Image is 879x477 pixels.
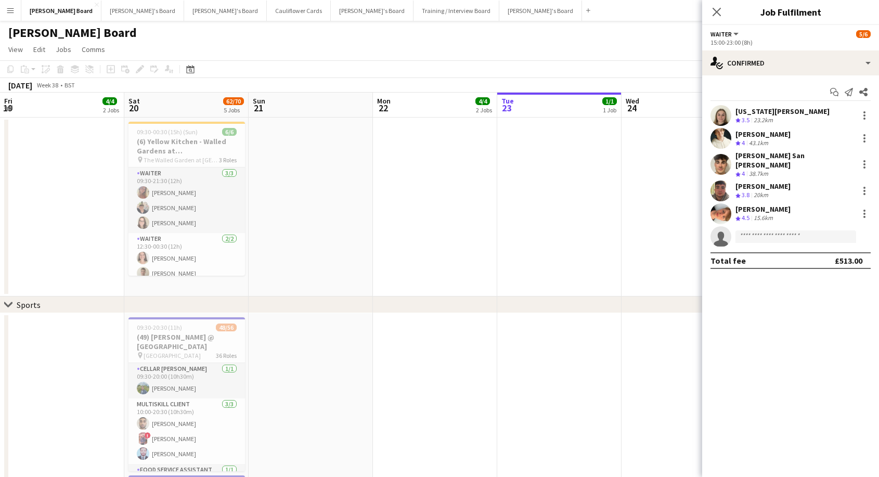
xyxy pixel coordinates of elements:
span: 4.5 [742,214,749,222]
div: 2 Jobs [476,106,492,114]
div: 5 Jobs [224,106,243,114]
span: 3.8 [742,191,749,199]
div: [US_STATE][PERSON_NAME] [735,107,830,116]
span: 6/6 [222,128,237,136]
a: Jobs [51,43,75,56]
div: [DATE] [8,80,32,91]
span: Wed [626,96,639,106]
div: Confirmed [702,50,879,75]
span: 4/4 [475,97,490,105]
button: Training / Interview Board [413,1,499,21]
app-card-role: MULTISKILL CLIENT3/310:00-20:30 (10h30m)[PERSON_NAME]![PERSON_NAME][PERSON_NAME] [128,398,245,464]
div: 23.2km [752,116,775,125]
div: 15.6km [752,214,775,223]
span: ! [145,432,151,439]
a: Edit [29,43,49,56]
span: Comms [82,45,105,54]
app-job-card: 09:30-20:30 (11h)48/56(49) [PERSON_NAME] @ [GEOGRAPHIC_DATA] [GEOGRAPHIC_DATA]36 RolesCellar [PER... [128,317,245,471]
span: 62/70 [223,97,244,105]
button: [PERSON_NAME]'s Board [499,1,582,21]
span: 23 [500,102,514,114]
span: 4 [742,139,745,147]
span: Edit [33,45,45,54]
span: View [8,45,23,54]
span: Jobs [56,45,71,54]
div: Sports [17,300,41,310]
span: 3.5 [742,116,749,124]
app-card-role: Waiter3/309:30-21:30 (12h)[PERSON_NAME][PERSON_NAME][PERSON_NAME] [128,167,245,233]
div: [PERSON_NAME] [735,204,791,214]
span: 36 Roles [216,352,237,359]
app-card-role: Cellar [PERSON_NAME]1/109:30-20:00 (10h30m)[PERSON_NAME] [128,363,245,398]
button: [PERSON_NAME] Board [21,1,101,21]
span: 09:30-00:30 (15h) (Sun) [137,128,198,136]
span: 24 [624,102,639,114]
button: [PERSON_NAME]'s Board [184,1,267,21]
span: 22 [376,102,391,114]
div: £513.00 [835,255,862,266]
span: 19 [3,102,12,114]
h3: (6) Yellow Kitchen - Walled Gardens at [GEOGRAPHIC_DATA] [128,137,245,156]
button: Cauliflower Cards [267,1,331,21]
span: Sun [253,96,265,106]
h1: [PERSON_NAME] Board [8,25,137,41]
div: 15:00-23:00 (8h) [710,38,871,46]
span: 20 [127,102,140,114]
span: 21 [251,102,265,114]
div: [PERSON_NAME] San [PERSON_NAME] [735,151,854,170]
a: Comms [77,43,109,56]
span: Sat [128,96,140,106]
div: 2 Jobs [103,106,119,114]
span: Fri [4,96,12,106]
span: Week 38 [34,81,60,89]
span: 48/56 [216,324,237,331]
span: The Walled Garden at [GEOGRAPHIC_DATA] [144,156,219,164]
button: [PERSON_NAME]'s Board [101,1,184,21]
span: Waiter [710,30,732,38]
div: [PERSON_NAME] [735,182,791,191]
span: Mon [377,96,391,106]
div: 20km [752,191,770,200]
app-card-role: Waiter2/212:30-00:30 (12h)[PERSON_NAME][PERSON_NAME] [128,233,245,283]
span: 4/4 [102,97,117,105]
div: Total fee [710,255,746,266]
span: 3 Roles [219,156,237,164]
a: View [4,43,27,56]
button: [PERSON_NAME]'s Board [331,1,413,21]
div: 38.7km [747,170,770,178]
span: 5/6 [856,30,871,38]
span: 4 [742,170,745,177]
div: [PERSON_NAME] [735,130,791,139]
button: Waiter [710,30,740,38]
span: 09:30-20:30 (11h) [137,324,182,331]
span: 1/1 [602,97,617,105]
h3: Job Fulfilment [702,5,879,19]
h3: (49) [PERSON_NAME] @ [GEOGRAPHIC_DATA] [128,332,245,351]
div: 43.1km [747,139,770,148]
span: Tue [501,96,514,106]
div: BST [64,81,75,89]
div: 1 Job [603,106,616,114]
app-job-card: 09:30-00:30 (15h) (Sun)6/6(6) Yellow Kitchen - Walled Gardens at [GEOGRAPHIC_DATA] The Walled Gar... [128,122,245,276]
span: [GEOGRAPHIC_DATA] [144,352,201,359]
